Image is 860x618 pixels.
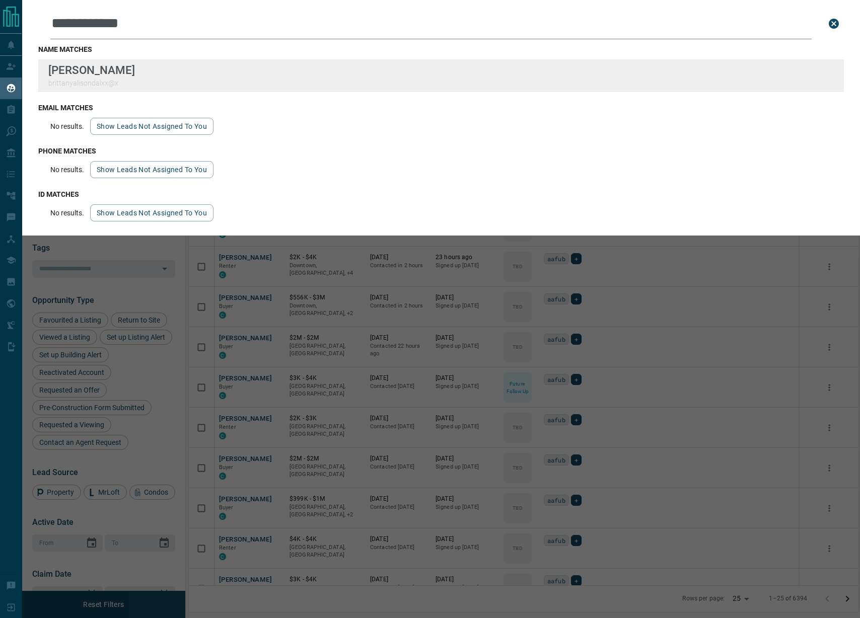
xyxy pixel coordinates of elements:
[90,118,213,135] button: show leads not assigned to you
[48,63,135,76] p: [PERSON_NAME]
[50,122,84,130] p: No results.
[50,209,84,217] p: No results.
[48,79,135,87] p: brittanyalisondalxx@x
[38,190,844,198] h3: id matches
[50,166,84,174] p: No results.
[38,45,844,53] h3: name matches
[38,147,844,155] h3: phone matches
[824,14,844,34] button: close search bar
[90,161,213,178] button: show leads not assigned to you
[38,104,844,112] h3: email matches
[90,204,213,221] button: show leads not assigned to you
